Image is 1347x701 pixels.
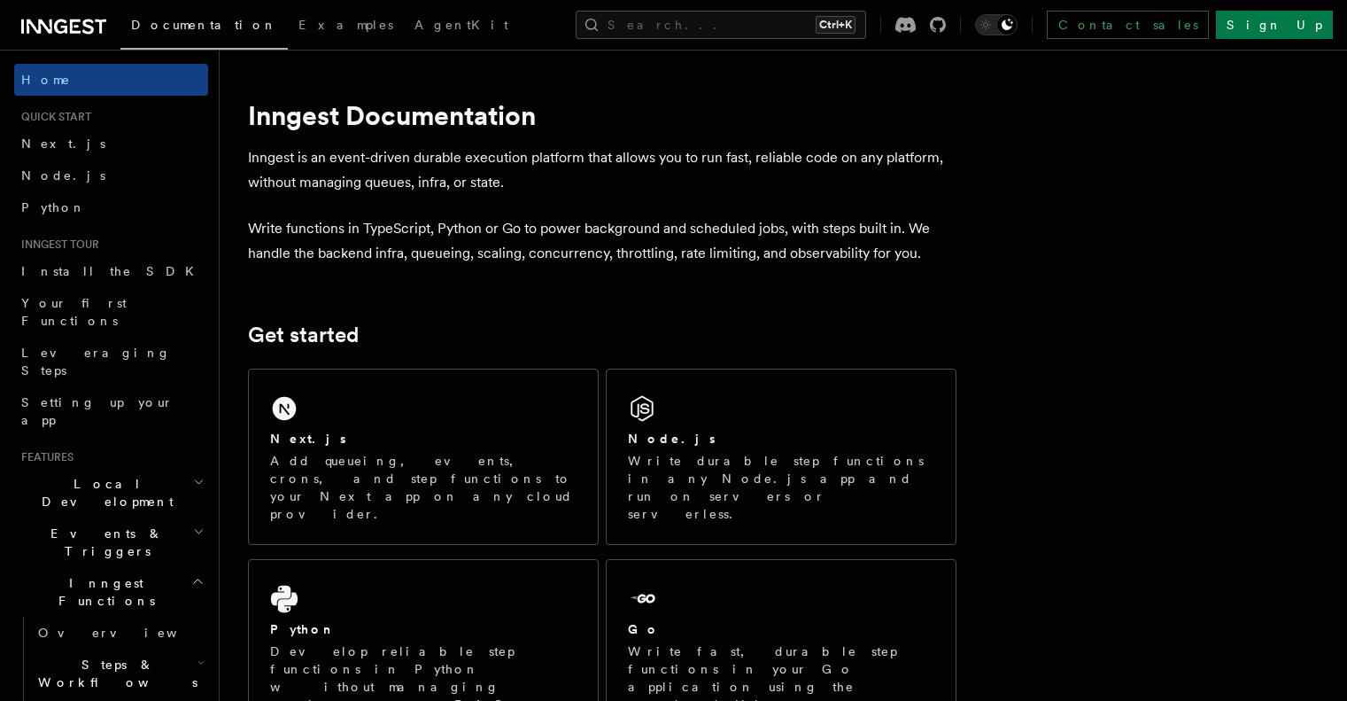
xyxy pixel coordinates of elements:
[14,160,208,191] a: Node.js
[38,626,221,640] span: Overview
[21,168,105,183] span: Node.js
[14,525,193,560] span: Events & Triggers
[31,649,208,698] button: Steps & Workflows
[14,567,208,617] button: Inngest Functions
[606,369,956,545] a: Node.jsWrite durable step functions in any Node.js app and run on servers or serverless.
[120,5,288,50] a: Documentation
[21,264,205,278] span: Install the SDK
[14,468,208,518] button: Local Development
[14,475,193,510] span: Local Development
[21,296,127,328] span: Your first Functions
[414,18,508,32] span: AgentKit
[248,99,956,131] h1: Inngest Documentation
[816,16,855,34] kbd: Ctrl+K
[1047,11,1209,39] a: Contact sales
[14,128,208,160] a: Next.js
[1216,11,1333,39] a: Sign Up
[31,617,208,649] a: Overview
[21,71,71,89] span: Home
[298,18,393,32] span: Examples
[14,450,74,464] span: Features
[14,574,191,610] span: Inngest Functions
[14,191,208,223] a: Python
[628,452,934,523] p: Write durable step functions in any Node.js app and run on servers or serverless.
[21,136,105,151] span: Next.js
[270,620,336,638] h2: Python
[270,430,346,448] h2: Next.js
[14,386,208,436] a: Setting up your app
[21,395,174,427] span: Setting up your app
[404,5,519,48] a: AgentKit
[14,255,208,287] a: Install the SDK
[131,18,277,32] span: Documentation
[14,518,208,567] button: Events & Triggers
[21,346,171,378] span: Leveraging Steps
[14,64,208,96] a: Home
[270,452,577,523] p: Add queueing, events, crons, and step functions to your Next app on any cloud provider.
[31,656,197,691] span: Steps & Workflows
[576,11,866,39] button: Search...Ctrl+K
[975,14,1018,35] button: Toggle dark mode
[628,430,716,448] h2: Node.js
[248,323,359,347] a: Get started
[288,5,404,48] a: Examples
[248,369,599,545] a: Next.jsAdd queueing, events, crons, and step functions to your Next app on any cloud provider.
[248,216,956,266] p: Write functions in TypeScript, Python or Go to power background and scheduled jobs, with steps bu...
[21,200,86,214] span: Python
[248,145,956,195] p: Inngest is an event-driven durable execution platform that allows you to run fast, reliable code ...
[14,337,208,386] a: Leveraging Steps
[628,620,660,638] h2: Go
[14,110,91,124] span: Quick start
[14,287,208,337] a: Your first Functions
[14,238,99,252] span: Inngest tour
